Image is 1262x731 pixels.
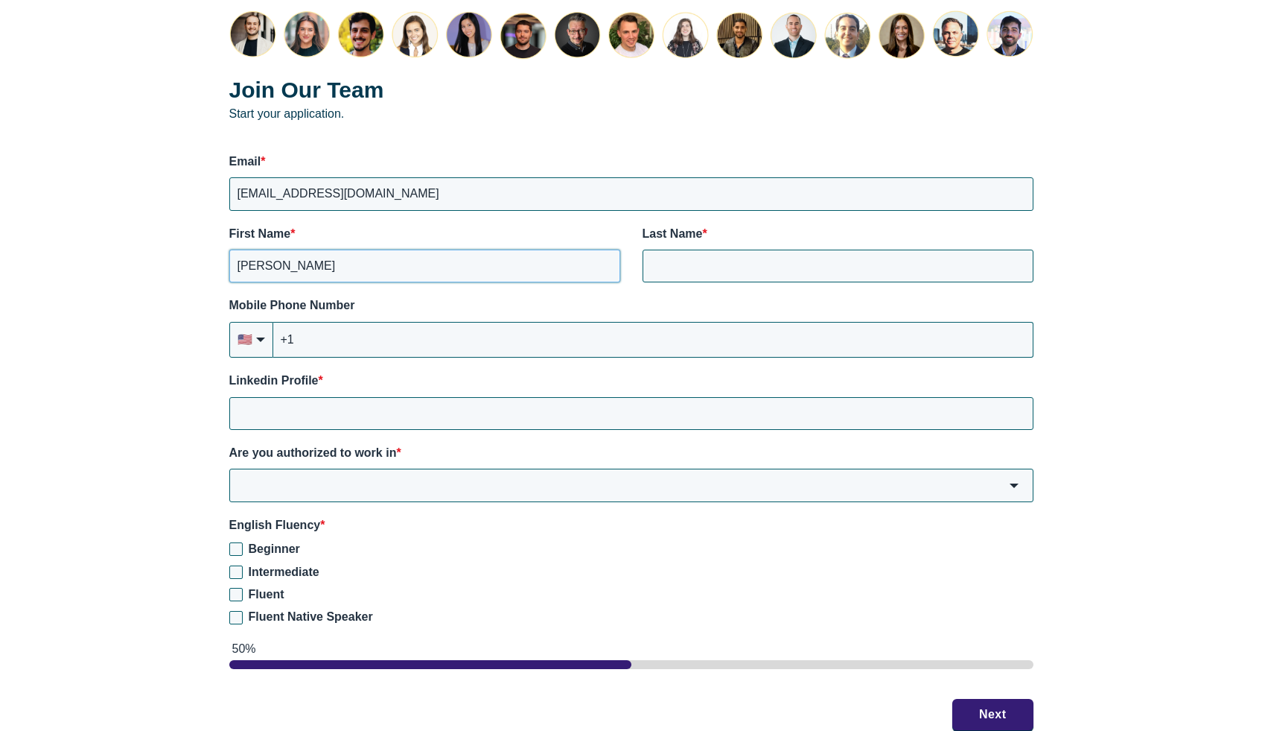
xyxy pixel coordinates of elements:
[229,542,243,556] input: Beginner
[249,542,300,555] span: Beginner
[952,699,1033,730] button: Next
[643,227,703,240] span: Last Name
[229,155,261,168] span: Email
[229,227,291,240] span: First Name
[249,588,284,601] span: Fluent
[249,610,373,623] span: Fluent Native Speaker
[229,299,355,311] span: Mobile Phone Number
[229,660,1033,669] div: page 1 of 2
[229,77,384,102] strong: Join Our Team
[238,332,252,348] span: flag
[229,10,1033,60] img: Join the Lean Layer team
[249,566,319,578] span: Intermediate
[229,446,397,459] span: Are you authorized to work in
[229,75,1033,121] p: Start your application.
[229,566,243,579] input: Intermediate
[229,374,319,387] span: Linkedin Profile
[229,588,243,601] input: Fluent
[229,519,321,531] span: English Fluency
[232,641,1033,657] div: 50%
[229,611,243,624] input: Fluent Native Speaker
